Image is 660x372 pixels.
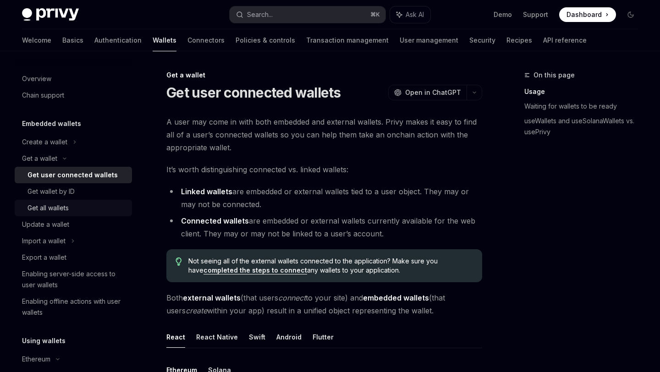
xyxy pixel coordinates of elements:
div: Get a wallet [22,153,57,164]
span: Both (that users to your site) and (that users within your app) result in a unified object repres... [166,291,482,317]
em: connect [278,293,306,302]
button: Swift [249,326,265,348]
a: Get user connected wallets [15,167,132,183]
li: are embedded or external wallets tied to a user object. They may or may not be connected. [166,185,482,211]
h5: Using wallets [22,335,66,346]
img: dark logo [22,8,79,21]
div: Get wallet by ID [27,186,75,197]
a: Get wallet by ID [15,183,132,200]
a: Export a wallet [15,249,132,266]
div: Export a wallet [22,252,66,263]
a: Authentication [94,29,142,51]
a: useWallets and useSolanaWallets vs. usePrivy [524,114,645,139]
span: Dashboard [566,10,602,19]
div: Create a wallet [22,137,67,148]
a: Enabling server-side access to user wallets [15,266,132,293]
a: Connectors [187,29,225,51]
a: completed the steps to connect [203,266,307,274]
a: Chain support [15,87,132,104]
span: Not seeing all of the external wallets connected to the application? Make sure you have any walle... [188,257,473,275]
li: are embedded or external wallets currently available for the web client. They may or may not be l... [166,214,482,240]
div: Import a wallet [22,235,66,246]
span: ⌘ K [370,11,380,18]
a: Policies & controls [236,29,295,51]
div: Get user connected wallets [27,170,118,181]
strong: Linked wallets [181,187,232,196]
button: Search...⌘K [230,6,385,23]
a: User management [400,29,458,51]
span: It’s worth distinguishing connected vs. linked wallets: [166,163,482,176]
button: Ask AI [390,6,430,23]
div: Get all wallets [27,202,69,213]
button: React Native [196,326,238,348]
a: Update a wallet [15,216,132,233]
button: Open in ChatGPT [388,85,467,100]
div: Update a wallet [22,219,69,230]
svg: Tip [176,257,182,266]
span: A user may come in with both embedded and external wallets. Privy makes it easy to find all of a ... [166,115,482,154]
strong: external wallets [183,293,241,302]
a: Support [523,10,548,19]
h5: Embedded wallets [22,118,81,129]
h1: Get user connected wallets [166,84,341,101]
a: Dashboard [559,7,616,22]
a: Wallets [153,29,176,51]
em: create [186,306,207,315]
span: Ask AI [406,10,424,19]
div: Overview [22,73,51,84]
strong: embedded wallets [363,293,429,302]
div: Get a wallet [166,71,482,80]
span: Open in ChatGPT [405,88,461,97]
strong: Connected wallets [181,216,249,225]
a: Usage [524,84,645,99]
a: Demo [494,10,512,19]
div: Search... [247,9,273,20]
a: Get all wallets [15,200,132,216]
a: Recipes [506,29,532,51]
a: Waiting for wallets to be ready [524,99,645,114]
button: Flutter [313,326,334,348]
div: Chain support [22,90,64,101]
span: On this page [533,70,575,81]
a: Enabling offline actions with user wallets [15,293,132,321]
div: Enabling offline actions with user wallets [22,296,126,318]
div: Enabling server-side access to user wallets [22,268,126,290]
button: React [166,326,185,348]
div: Ethereum [22,354,50,365]
button: Toggle dark mode [623,7,638,22]
a: Overview [15,71,132,87]
a: API reference [543,29,587,51]
a: Security [469,29,495,51]
button: Android [276,326,302,348]
a: Welcome [22,29,51,51]
a: Transaction management [306,29,389,51]
a: Basics [62,29,83,51]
